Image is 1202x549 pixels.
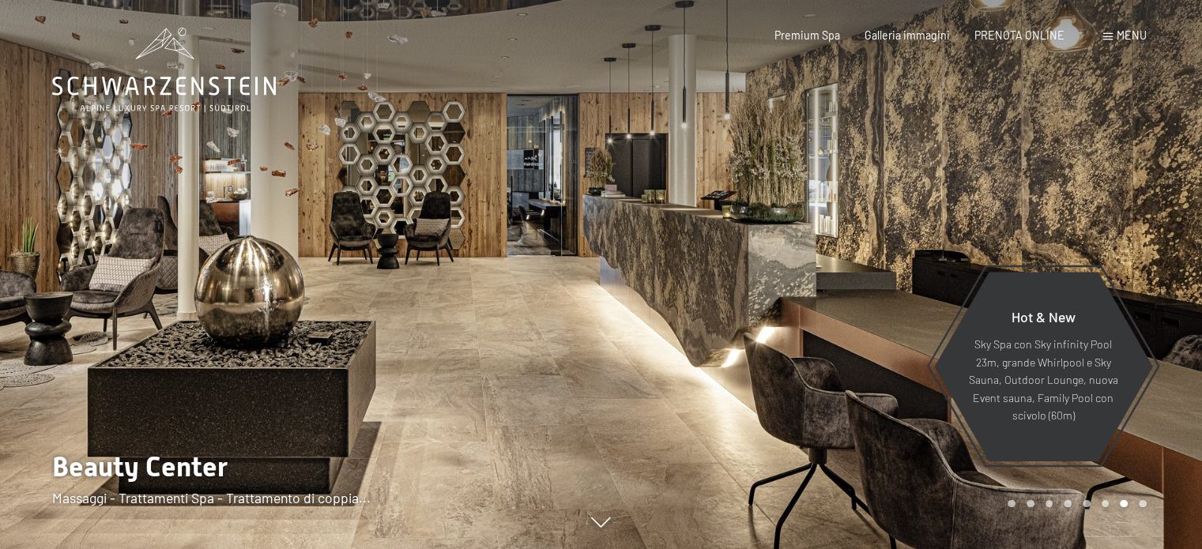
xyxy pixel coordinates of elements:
span: Menu [1117,28,1147,42]
a: Hot & New Sky Spa con Sky infinity Pool 23m, grande Whirlpool e Sky Sauna, Outdoor Lounge, nuova ... [933,271,1153,462]
a: Premium Spa [774,28,840,42]
div: Carousel Page 5 [1083,500,1091,508]
div: Carousel Page 7 (Current Slide) [1120,500,1128,508]
a: Galleria immagini [865,28,950,42]
div: Carousel Page 1 [1008,500,1015,508]
a: PRENOTA ONLINE [974,28,1064,42]
div: Carousel Page 6 [1102,500,1110,508]
p: Sky Spa con Sky infinity Pool 23m, grande Whirlpool e Sky Sauna, Outdoor Lounge, nuova Event saun... [967,336,1118,425]
span: Hot & New [1011,308,1075,325]
div: Carousel Page 3 [1046,500,1053,508]
div: Carousel Page 2 [1027,500,1034,508]
div: Carousel Page 8 [1139,500,1147,508]
div: Carousel Page 4 [1064,500,1072,508]
div: Carousel Pagination [1002,500,1146,508]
